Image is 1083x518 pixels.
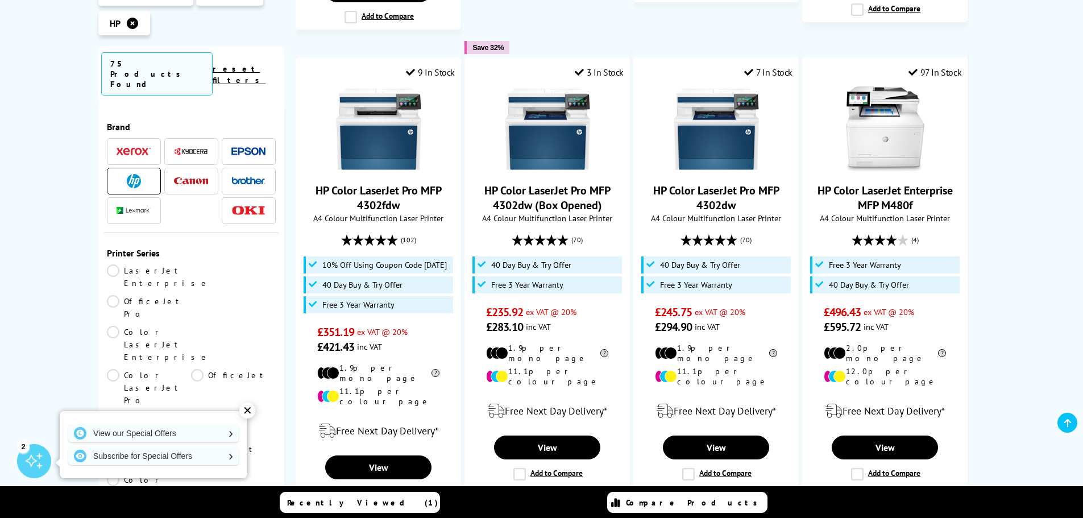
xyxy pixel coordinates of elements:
[663,436,769,459] a: View
[322,300,395,309] span: Free 3 Year Warranty
[317,386,439,407] li: 11.1p per colour page
[864,306,914,317] span: ex VAT @ 20%
[829,280,909,289] span: 40 Day Buy & Try Offer
[107,264,210,289] a: LaserJet Enterprise
[117,207,151,214] img: Lexmark
[575,67,624,78] div: 3 In Stock
[674,86,759,172] img: HP Color LaserJet Pro MFP 4302dw
[317,339,354,354] span: £421.43
[655,320,692,334] span: £294.90
[471,395,624,427] div: modal_delivery
[832,436,937,459] a: View
[824,305,861,320] span: £496.43
[486,305,523,320] span: £235.92
[911,229,919,251] span: (4)
[626,498,764,508] span: Compare Products
[695,321,720,332] span: inc VAT
[818,183,953,213] a: HP Color LaserJet Enterprise MFP M480f
[513,468,583,480] label: Add to Compare
[655,305,692,320] span: £245.75
[808,395,961,427] div: modal_delivery
[287,498,438,508] span: Recently Viewed (1)
[494,436,600,459] a: View
[695,306,745,317] span: ex VAT @ 20%
[231,144,265,159] a: Epson
[824,366,946,387] li: 12.0p per colour page
[484,183,611,213] a: HP Color LaserJet Pro MFP 4302dw (Box Opened)
[571,229,583,251] span: (70)
[824,343,946,363] li: 2.0p per mono page
[851,468,920,480] label: Add to Compare
[486,320,523,334] span: £283.10
[472,43,504,52] span: Save 32%
[317,363,439,383] li: 1.9p per mono page
[213,64,265,85] a: reset filters
[336,163,421,174] a: HP Color LaserJet Pro MFP 4302fdw
[505,86,590,172] img: HP Color LaserJet Pro MFP 4302dw (Box Opened)
[808,213,961,223] span: A4 Colour Multifunction Laser Printer
[174,177,208,185] img: Canon
[322,280,403,289] span: 40 Day Buy & Try Offer
[107,247,276,259] span: Printer Series
[674,163,759,174] a: HP Color LaserJet Pro MFP 4302dw
[345,11,414,23] label: Add to Compare
[336,86,421,172] img: HP Color LaserJet Pro MFP 4302fdw
[406,67,455,78] div: 9 In Stock
[740,229,752,251] span: (70)
[302,415,455,447] div: modal_delivery
[302,213,455,223] span: A4 Colour Multifunction Laser Printer
[107,326,210,363] a: Color LaserJet Enterprise
[851,3,920,16] label: Add to Compare
[357,341,382,352] span: inc VAT
[505,163,590,174] a: HP Color LaserJet Pro MFP 4302dw (Box Opened)
[174,144,208,159] a: Kyocera
[471,213,624,223] span: A4 Colour Multifunction Laser Printer
[401,229,416,251] span: (102)
[526,306,576,317] span: ex VAT @ 20%
[829,260,901,270] span: Free 3 Year Warranty
[117,174,151,188] a: HP
[655,366,777,387] li: 11.1p per colour page
[655,343,777,363] li: 1.9p per mono page
[660,280,732,289] span: Free 3 Year Warranty
[325,455,431,479] a: View
[491,260,571,270] span: 40 Day Buy & Try Offer
[843,86,928,172] img: HP Color LaserJet Enterprise MFP M480f
[68,447,239,465] a: Subscribe for Special Offers
[317,325,354,339] span: £351.19
[239,403,255,418] div: ✕
[191,369,276,407] a: OfficeJet
[486,366,608,387] li: 11.1p per colour page
[101,52,213,96] span: 75 Products Found
[744,67,792,78] div: 7 In Stock
[607,492,767,513] a: Compare Products
[231,206,265,216] img: OKI
[316,183,442,213] a: HP Color LaserJet Pro MFP 4302fdw
[491,280,563,289] span: Free 3 Year Warranty
[174,147,208,156] img: Kyocera
[231,204,265,218] a: OKI
[640,395,792,427] div: modal_delivery
[17,440,30,453] div: 2
[231,174,265,188] a: Brother
[526,321,551,332] span: inc VAT
[660,260,740,270] span: 40 Day Buy & Try Offer
[322,260,447,270] span: 10% Off Using Coupon Code [DATE]
[117,204,151,218] a: Lexmark
[824,320,861,334] span: £595.72
[127,174,141,188] img: HP
[280,492,440,513] a: Recently Viewed (1)
[357,326,408,337] span: ex VAT @ 20%
[640,213,792,223] span: A4 Colour Multifunction Laser Printer
[110,18,121,29] span: HP
[843,163,928,174] a: HP Color LaserJet Enterprise MFP M480f
[107,121,276,132] span: Brand
[231,177,265,185] img: Brother
[174,174,208,188] a: Canon
[653,183,779,213] a: HP Color LaserJet Pro MFP 4302dw
[107,369,192,407] a: Color LaserJet Pro
[231,147,265,156] img: Epson
[464,41,509,54] button: Save 32%
[107,295,192,320] a: OfficeJet Pro
[486,343,608,363] li: 1.9p per mono page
